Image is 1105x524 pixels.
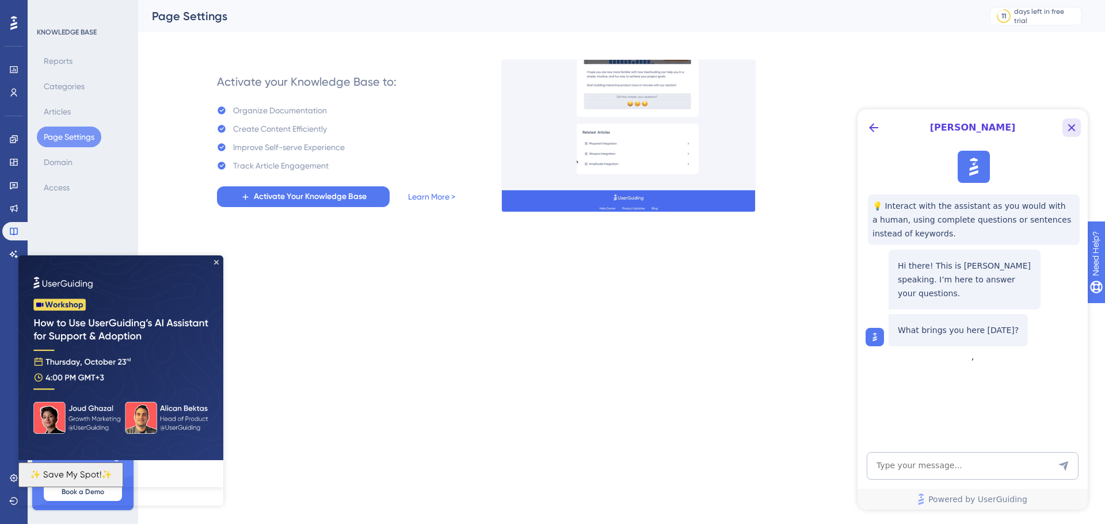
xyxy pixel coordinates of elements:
[233,140,345,154] div: Improve Self-serve Experience
[233,104,327,117] div: Organize Documentation
[858,109,1088,510] iframe: UserGuiding AI Assistant
[18,255,223,506] iframe: To enrich screen reader interactions, please activate Accessibility in Grammarly extension settings
[501,59,756,212] img: a27db7f7ef9877a438c7956077c236be.gif
[233,122,327,136] div: Create Content Efficiently
[408,190,455,204] a: Learn More >
[1001,12,1006,21] div: 11
[217,74,397,90] div: Activate your Knowledge Base to:
[254,190,367,204] span: Activate Your Knowledge Base
[233,159,329,173] div: Track Article Engagement
[152,8,961,24] div: Page Settings
[1014,7,1078,25] div: days left in free trial
[217,186,390,207] button: Activate Your Knowledge Base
